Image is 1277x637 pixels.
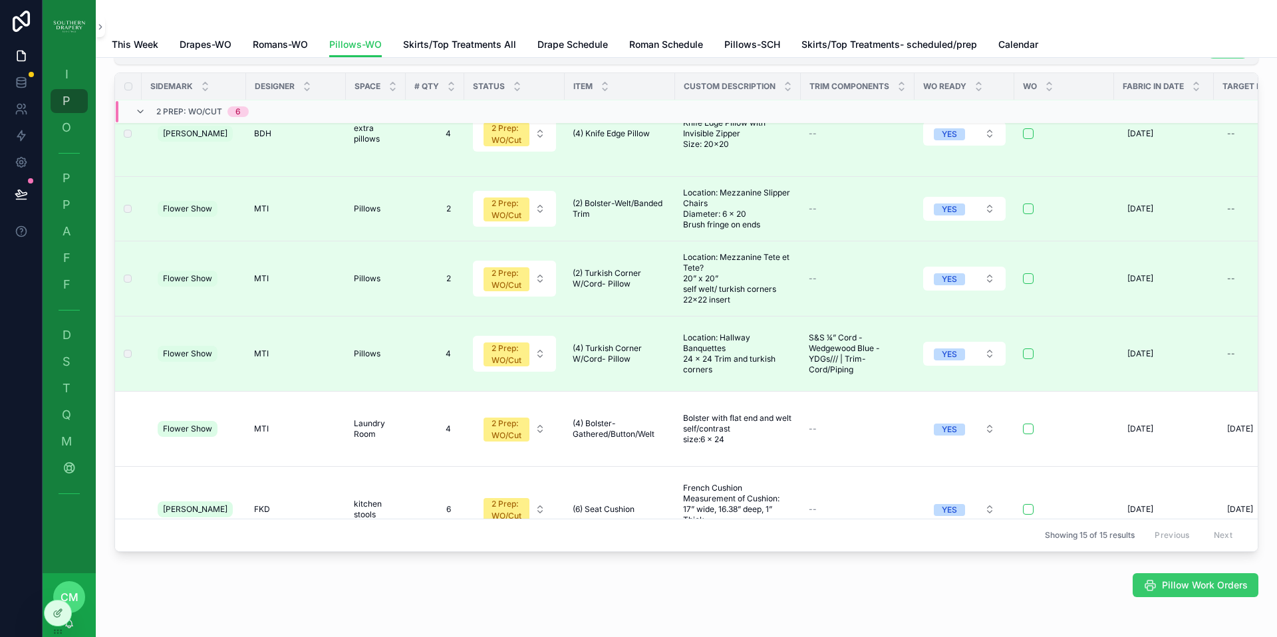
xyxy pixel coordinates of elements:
span: 2 [419,273,451,284]
span: cm [61,589,78,605]
div: 2 Prep: WO/Cut [492,197,521,221]
button: Select Button [923,197,1006,221]
span: MTI [254,203,269,214]
div: 2 Prep: WO/Cut [492,342,521,366]
span: (6) Seat Cushion [573,504,635,515]
span: Pillows-SCH [724,38,780,51]
span: Drapes-WO [180,38,231,51]
a: Calendar [998,33,1038,59]
span: Roman Schedule [629,38,703,51]
span: French Cushion Measurement of Cushion: 17” wide, 16.38” deep, 1” Thick Welt [683,483,793,536]
button: Select Button [473,491,556,527]
button: Pillow Work Orders [1133,573,1258,597]
span: S [60,355,73,368]
span: Bolster with flat end and welt self/contrast size:6 x 24 [683,413,793,445]
span: -- [809,273,817,284]
a: P [51,193,88,217]
span: A [60,225,73,238]
span: Location: Hallway Banquettes 24 x 24 Trim and turkish corners [683,332,793,375]
button: Select Button [923,342,1006,366]
span: Item [573,81,593,92]
span: FKD [254,504,270,515]
span: 4 [419,128,451,139]
a: Q [51,403,88,427]
span: [PERSON_NAME] [163,128,227,139]
span: S&S 1⁄4” Cord - Wedgewood Blue - YDGs/// | Trim-Cord/Piping [809,332,907,375]
div: 6 [235,106,241,117]
span: Fabric in date [1123,81,1184,92]
a: This Week [112,33,158,59]
span: Pillows-WO [329,38,382,51]
span: Flower Show [163,424,212,434]
span: [DATE] [1127,504,1153,515]
span: Pillows [354,348,380,359]
span: Custom Description [684,81,776,92]
a: I [51,63,88,86]
a: F [51,273,88,297]
div: 2 Prep: WO/Cut [492,498,521,522]
span: O [60,121,73,134]
span: Location: Mezzanine Tete et Tete? 20” x 20” self welt/ turkish corners 22x22 insert [683,252,793,305]
span: Sidemark [150,81,193,92]
span: Space [355,81,380,92]
span: 2 Prep: WO/Cut [156,106,222,117]
span: MTI [254,348,269,359]
span: [DATE] [1227,424,1253,434]
button: Select Button [473,116,556,152]
span: P [60,94,73,108]
span: Pillows [354,203,380,214]
span: Knife Edge Pillow with Invisible Zipper Size: 20x20 [683,118,793,150]
span: Location: Mezzanine Slipper Chairs Diameter: 6 x 20 Brush fringe on ends [683,188,793,230]
span: extra pillows [354,123,398,144]
div: 2 Prep: WO/Cut [492,418,521,442]
span: Q [60,408,73,422]
span: 2 [419,203,451,214]
div: YES [942,348,957,360]
div: 2 Prep: WO/Cut [492,122,521,146]
span: MTI [254,273,269,284]
span: (4) Bolster-Gathered/Button/Welt [573,418,667,440]
span: kitchen stools [354,499,398,520]
a: P [51,89,88,113]
span: This Week [112,38,158,51]
button: Select Button [473,261,556,297]
a: D [51,323,88,347]
a: Pillows-SCH [724,33,780,59]
a: Drapes-WO [180,33,231,59]
span: # QTY [414,81,439,92]
a: M [51,430,88,453]
div: -- [1227,348,1235,359]
span: Flower Show [163,348,212,359]
span: Calendar [998,38,1038,51]
span: [DATE] [1227,504,1253,515]
span: [PERSON_NAME] [163,504,227,515]
span: F [60,251,73,265]
span: (2) Turkish Corner W/Cord- Pillow [573,268,667,289]
a: A [51,219,88,243]
span: -- [809,504,817,515]
span: Flower Show [163,203,212,214]
img: App logo [53,16,85,37]
a: F [51,246,88,270]
span: Designer [255,81,295,92]
span: WO [1023,81,1037,92]
div: -- [1227,128,1235,139]
span: WO ready [923,81,966,92]
a: Pillows-WO [329,33,382,58]
span: (4) Knife Edge Pillow [573,128,650,139]
div: YES [942,203,957,215]
span: (2) Bolster-Welt/Banded Trim [573,198,667,219]
div: -- [1227,203,1235,214]
span: P [60,198,73,211]
a: Drape Schedule [537,33,608,59]
span: [DATE] [1127,424,1153,434]
button: Select Button [473,336,556,372]
span: -- [809,128,817,139]
div: 2 Prep: WO/Cut [492,267,521,291]
span: Showing 15 of 15 results [1045,530,1135,541]
span: Pillow Work Orders [1162,578,1248,592]
span: M [60,435,73,448]
span: [DATE] [1127,128,1153,139]
span: -- [809,203,817,214]
span: Flower Show [163,273,212,284]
